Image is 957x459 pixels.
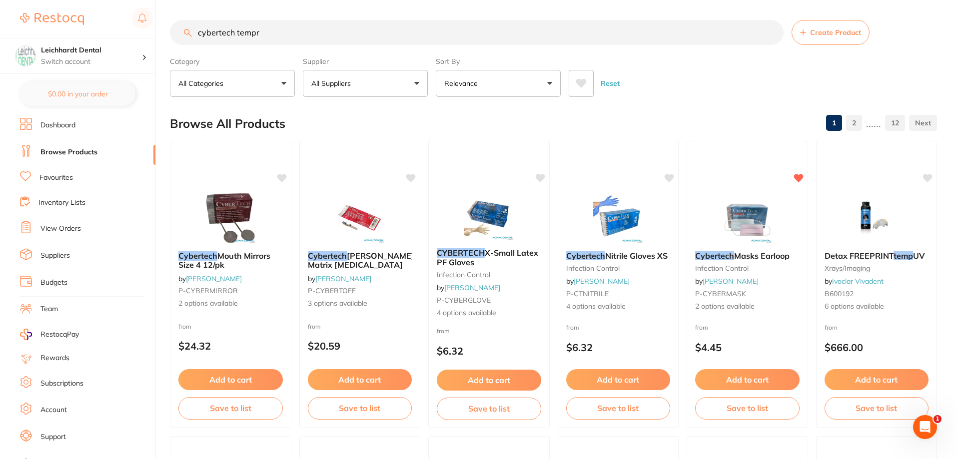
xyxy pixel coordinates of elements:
a: Rewards [40,353,69,363]
span: 1 [934,415,942,423]
p: All Suppliers [311,78,355,88]
em: Cybertech [695,251,734,261]
button: Relevance [436,70,561,97]
a: [PERSON_NAME] [444,283,500,292]
iframe: Intercom live chat [913,415,937,439]
a: Restocq Logo [20,7,84,30]
img: Cybertech Nitrile Gloves XS [586,193,651,243]
a: Browse Products [40,147,97,157]
b: Cybertech Nitrile Gloves XS [566,251,671,260]
p: ...... [866,117,881,129]
button: Add to cart [308,369,412,390]
b: Cybertech Masks Earloop [695,251,800,260]
h2: Browse All Products [170,117,285,131]
img: Cybertech Mouth Mirrors Size 4 12/pk [198,193,263,243]
a: Account [40,405,67,415]
p: $20.59 [308,340,412,352]
a: Subscriptions [40,379,83,389]
img: Cybertech Tofflemire Matrix Retainer [327,193,392,243]
button: Save to list [308,397,412,419]
a: [PERSON_NAME] [315,274,371,283]
span: from [437,327,450,335]
a: Ivoclar Vivadent [832,277,884,286]
img: Detax FREEPRINT temp UV [844,193,909,243]
span: 2 options available [695,302,800,312]
span: X-Small Latex PF Gloves [437,248,538,267]
span: Create Product [810,28,861,36]
em: temp [894,251,913,261]
small: infection control [566,264,671,272]
span: P-CYBERGLOVE [437,296,491,305]
button: Add to cart [178,369,283,390]
p: $4.45 [695,342,800,353]
b: Cybertech Tofflemire Matrix Retainer [308,251,412,270]
button: Reset [598,70,623,97]
a: Support [40,432,66,442]
span: 4 options available [566,302,671,312]
label: Supplier [303,57,428,66]
span: P-CYBERMASK [695,289,746,298]
span: by [825,277,884,286]
span: by [566,277,630,286]
span: 2 options available [178,299,283,309]
img: CYBERTECH X-Small Latex PF Gloves [456,190,521,240]
span: Nitrile Gloves XS [605,251,668,261]
small: xrays/imaging [825,264,929,272]
button: All Categories [170,70,295,97]
button: Save to list [566,397,671,419]
em: Cybertech [566,251,605,261]
a: 1 [826,113,842,133]
img: Restocq Logo [20,13,84,25]
span: by [178,274,242,283]
a: Team [40,304,58,314]
span: 4 options available [437,308,541,318]
input: Search Products [170,20,784,45]
span: from [566,324,579,331]
span: Masks Earloop [734,251,790,261]
span: 6 options available [825,302,929,312]
span: Mouth Mirrors Size 4 12/pk [178,251,270,270]
a: Inventory Lists [38,198,85,208]
p: $24.32 [178,340,283,352]
em: Cybertech [178,251,217,261]
span: from [178,323,191,330]
span: P-CYBERMIRROR [178,286,238,295]
span: from [308,323,321,330]
span: [PERSON_NAME] Matrix [MEDICAL_DATA] [308,251,414,270]
a: [PERSON_NAME] [186,274,242,283]
img: RestocqPay [20,329,32,340]
button: $0.00 in your order [20,82,135,106]
button: Add to cart [695,369,800,390]
img: Leichhardt Dental [15,46,35,66]
button: All Suppliers [303,70,428,97]
b: Cybertech Mouth Mirrors Size 4 12/pk [178,251,283,270]
img: Cybertech Masks Earloop [715,193,780,243]
b: Detax FREEPRINT temp UV [825,251,929,260]
b: CYBERTECH X-Small Latex PF Gloves [437,248,541,267]
span: from [825,324,838,331]
p: Switch account [41,57,142,67]
a: 2 [846,113,862,133]
label: Category [170,57,295,66]
label: Sort By [436,57,561,66]
span: RestocqPay [40,330,79,340]
button: Save to list [437,398,541,420]
p: All Categories [178,78,227,88]
span: by [695,277,759,286]
a: Suppliers [40,251,70,261]
span: from [695,324,708,331]
h4: Leichhardt Dental [41,45,142,55]
small: infection control [695,264,800,272]
a: Favourites [39,173,73,183]
a: 12 [885,113,905,133]
button: Save to list [178,397,283,419]
a: [PERSON_NAME] [574,277,630,286]
small: infection control [437,271,541,279]
button: Create Product [792,20,870,45]
span: P-CYBERTOFF [308,286,356,295]
button: Add to cart [437,370,541,391]
a: Budgets [40,278,67,288]
p: $666.00 [825,342,929,353]
span: by [437,283,500,292]
button: Add to cart [825,369,929,390]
